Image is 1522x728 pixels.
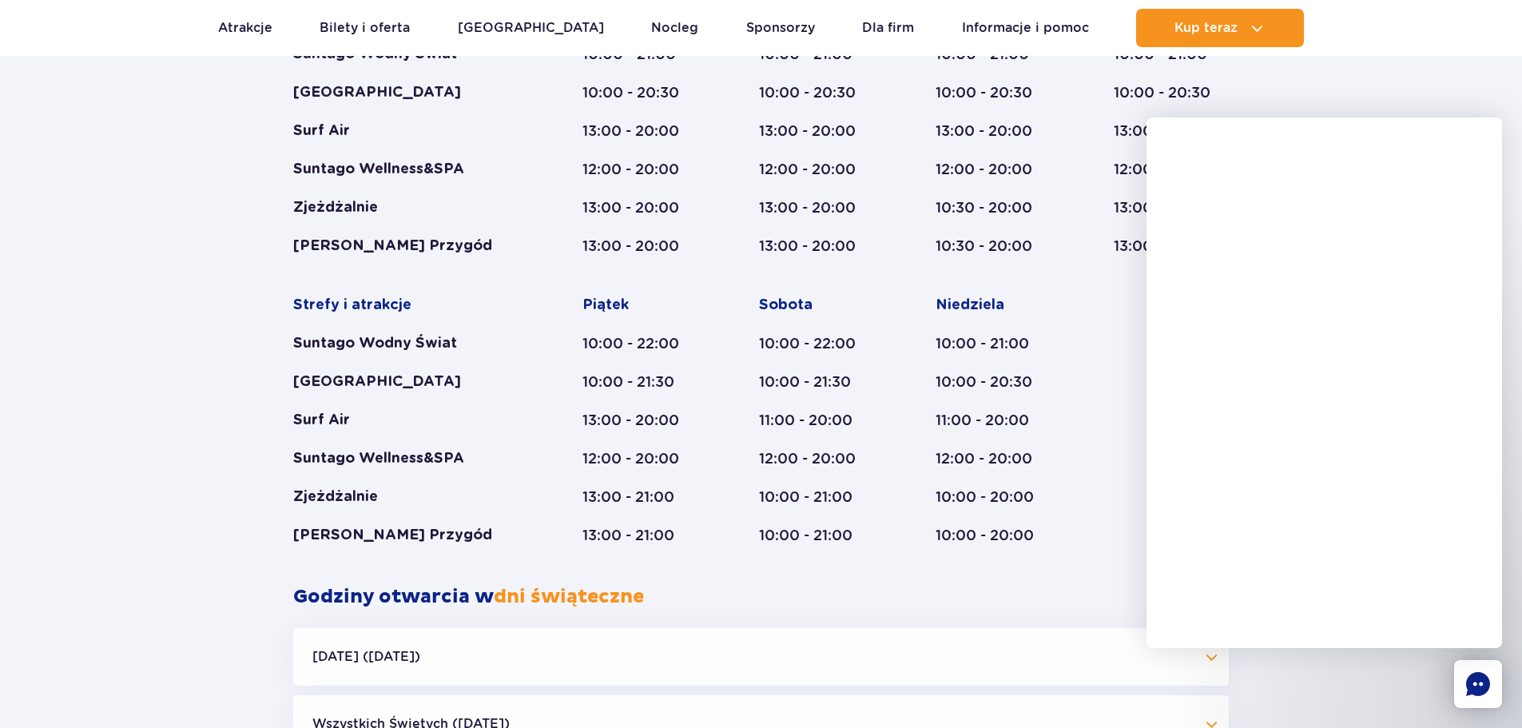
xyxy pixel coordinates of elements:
div: 11:00 - 20:00 [759,411,874,430]
span: dni świąteczne [494,585,644,609]
iframe: chatbot [1146,117,1502,648]
div: [PERSON_NAME] Przygód [293,237,521,256]
div: 10:00 - 20:00 [936,526,1052,545]
div: 10:00 - 20:30 [936,83,1052,102]
div: 10:00 - 21:30 [759,372,874,392]
div: Suntago Wellness&SPA [293,160,521,179]
div: 10:00 - 21:00 [759,487,874,507]
div: Sobota [759,296,874,315]
div: 12:00 - 20:00 [759,160,874,179]
div: 10:00 - 22:00 [582,334,697,353]
div: Zjeżdżalnie [293,487,521,507]
div: [PERSON_NAME] Przygód [293,526,521,545]
div: 12:00 - 20:00 [1114,160,1229,179]
div: 13:00 - 20:00 [1114,121,1229,141]
div: 13:00 - 21:00 [582,526,697,545]
a: [GEOGRAPHIC_DATA] [458,9,604,47]
a: Informacje i pomoc [962,9,1089,47]
div: [GEOGRAPHIC_DATA] [293,83,521,102]
div: 13:00 - 20:00 [582,198,697,217]
div: 13:00 - 20:00 [759,237,874,256]
div: 13:00 - 20:00 [582,237,697,256]
div: Suntago Wodny Świat [293,334,521,353]
div: 10:00 - 20:30 [759,83,874,102]
a: Sponsorzy [746,9,815,47]
div: 13:00 - 20:00 [936,121,1052,141]
div: 10:00 - 21:30 [582,372,697,392]
a: Dla firm [862,9,914,47]
div: 12:00 - 20:00 [936,449,1052,468]
div: 10:00 - 20:30 [582,83,697,102]
div: Chat [1454,660,1502,708]
div: Piątek [582,296,697,315]
div: 10:00 - 20:00 [936,487,1052,507]
div: 11:00 - 20:00 [936,411,1052,430]
div: 13:00 - 20:00 [1114,198,1229,217]
div: 13:00 - 20:00 [582,411,697,430]
div: Surf Air [293,121,521,141]
div: Suntago Wellness&SPA [293,449,521,468]
div: Zjeżdżalnie [293,198,521,217]
div: 12:00 - 20:00 [582,160,697,179]
div: 13:00 - 21:00 [582,487,697,507]
div: 10:00 - 20:30 [1114,83,1229,102]
h2: Godziny otwarcia w [293,585,1229,609]
div: 10:30 - 20:00 [936,237,1052,256]
div: 12:00 - 20:00 [759,449,874,468]
div: 10:00 - 21:00 [759,526,874,545]
div: 10:30 - 20:00 [936,198,1052,217]
div: 13:00 - 20:00 [759,198,874,217]
div: 12:00 - 20:00 [582,449,697,468]
div: Surf Air [293,411,521,430]
div: 10:00 - 22:00 [759,334,874,353]
button: [DATE] ([DATE]) [293,628,1229,686]
div: 13:00 - 20:00 [1114,237,1229,256]
a: Nocleg [651,9,698,47]
div: 13:00 - 20:00 [759,121,874,141]
button: Kup teraz [1136,9,1304,47]
div: 10:00 - 20:30 [936,372,1052,392]
div: Niedziela [936,296,1052,315]
div: 12:00 - 20:00 [936,160,1052,179]
div: 10:00 - 21:00 [936,334,1052,353]
a: Atrakcje [218,9,272,47]
div: [GEOGRAPHIC_DATA] [293,372,521,392]
a: Bilety i oferta [320,9,410,47]
div: Strefy i atrakcje [293,296,521,315]
span: Kup teraz [1174,21,1238,35]
div: 13:00 - 20:00 [582,121,697,141]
